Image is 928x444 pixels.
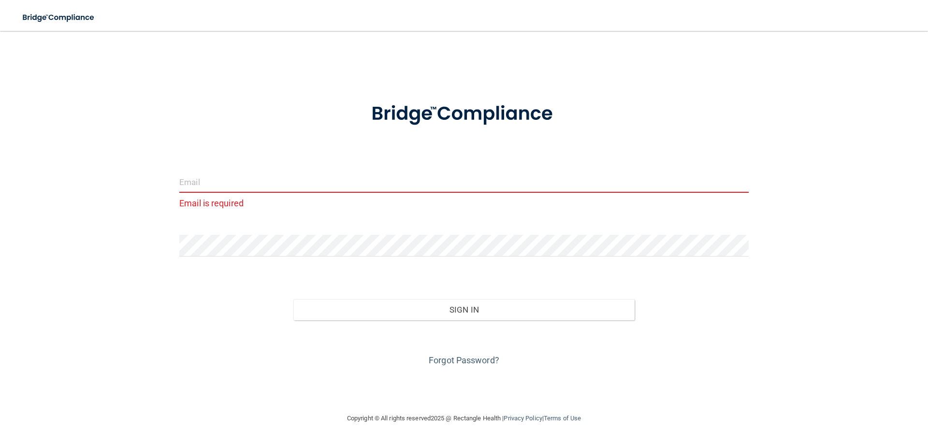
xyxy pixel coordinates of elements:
[14,8,103,28] img: bridge_compliance_login_screen.278c3ca4.svg
[288,403,640,434] div: Copyright © All rights reserved 2025 @ Rectangle Health | |
[351,89,577,139] img: bridge_compliance_login_screen.278c3ca4.svg
[179,195,749,211] p: Email is required
[504,415,542,422] a: Privacy Policy
[544,415,581,422] a: Terms of Use
[293,299,635,320] button: Sign In
[429,355,499,365] a: Forgot Password?
[179,171,749,193] input: Email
